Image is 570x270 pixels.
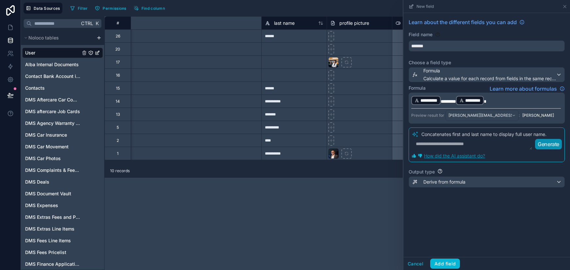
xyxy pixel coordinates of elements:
[423,75,556,82] span: Calculate a value for each record from fields in the same record
[131,3,167,13] button: Find column
[117,138,119,143] div: 2
[95,21,99,26] span: K
[522,113,554,118] span: [PERSON_NAME]
[116,112,120,117] div: 13
[116,99,120,104] div: 14
[538,140,559,148] p: Generate
[409,169,435,175] label: Output type
[103,6,126,11] span: Permissions
[116,34,120,39] div: 26
[110,21,126,25] div: #
[115,47,120,52] div: 20
[403,259,428,269] button: Cancel
[110,168,130,173] span: 10 records
[92,3,128,13] button: Permissions
[409,59,565,66] label: Choose a field type
[116,86,120,91] div: 15
[116,60,120,65] div: 17
[409,85,426,91] label: Formula
[78,6,88,11] span: Filter
[409,31,432,38] label: Field name
[117,125,119,130] div: 5
[409,176,565,187] button: Derive from formula
[34,6,60,11] span: Data Sources
[490,85,557,93] span: Learn more about formulas
[80,19,94,27] span: Ctrl
[409,18,525,26] a: Learn about the different fields you can add
[535,139,562,149] button: Generate
[24,3,62,14] button: Data Sources
[423,67,556,74] span: Formula
[411,110,520,121] div: Preview result for :
[421,131,562,138] p: Concatenates first and last name to display full user name.
[92,3,131,13] a: Permissions
[448,113,512,118] span: [PERSON_NAME][EMAIL_ADDRESS][PERSON_NAME][DOMAIN_NAME]
[274,20,295,26] span: last name
[423,179,465,185] span: Derive from formula
[490,85,565,93] a: Learn more about formulas
[416,4,434,9] span: New field
[68,3,90,13] button: Filter
[409,18,517,26] span: Learn about the different fields you can add
[430,259,460,269] button: Add field
[116,73,120,78] div: 16
[339,20,369,26] span: profile picture
[141,6,165,11] span: Find column
[409,67,565,82] button: FormulaCalculate a value for each record from fields in the same record
[117,151,119,156] div: 1
[424,153,485,159] button: How did the AI assistant do?
[446,110,519,121] button: [PERSON_NAME][EMAIL_ADDRESS][PERSON_NAME][DOMAIN_NAME]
